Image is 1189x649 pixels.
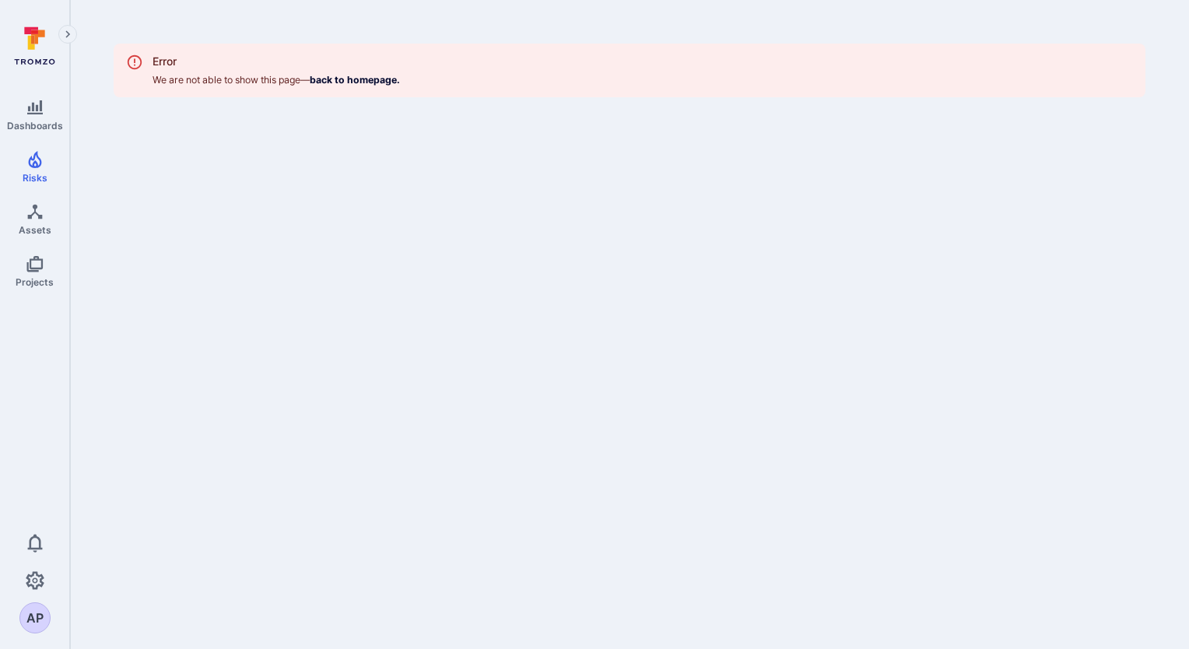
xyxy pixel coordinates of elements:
button: AP [19,602,51,633]
div: Anusha Prasanth [19,602,51,633]
div: Error [153,53,400,69]
button: Expand navigation menu [58,25,77,44]
span: Dashboards [7,120,63,132]
a: back to homepage. [310,74,400,86]
i: Expand navigation menu [62,28,73,41]
span: Risks [23,172,47,184]
div: We are not able to show this page — [153,48,400,93]
span: Projects [16,276,54,288]
span: Assets [19,224,51,236]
